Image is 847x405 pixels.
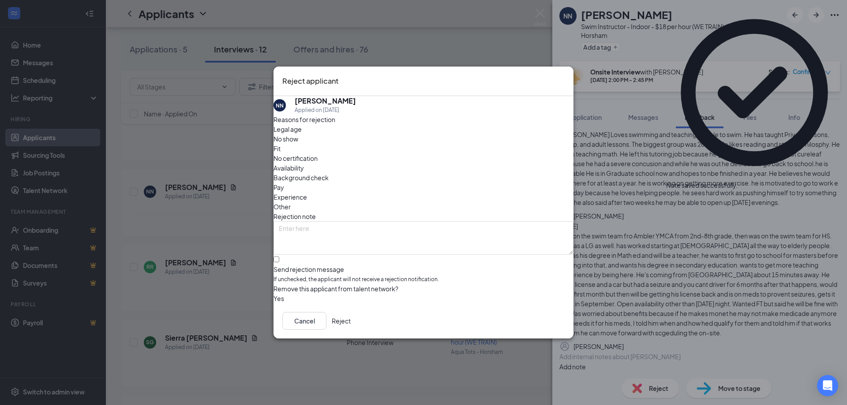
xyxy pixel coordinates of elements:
[666,4,843,181] svg: CheckmarkCircle
[274,163,304,173] span: Availability
[295,106,356,115] div: Applied on [DATE]
[282,312,326,330] button: Cancel
[274,182,284,192] span: Pay
[274,285,398,293] span: Remove this applicant from talent network?
[274,192,307,202] span: Experience
[274,173,329,182] span: Background check
[282,75,338,87] h3: Reject applicant
[817,375,838,396] div: Open Intercom Messenger
[274,275,573,284] span: If unchecked, the applicant will not receive a rejection notification.
[295,96,356,106] h5: [PERSON_NAME]
[274,144,281,153] span: Fit
[274,202,291,212] span: Other
[274,212,316,220] span: Rejection note
[274,294,284,303] span: Yes
[274,256,279,262] input: Send rejection messageIf unchecked, the applicant will not receive a rejection notification.
[274,115,335,123] span: Reasons for rejection
[274,134,298,144] span: No show
[274,265,573,274] div: Send rejection message
[274,153,318,163] span: No certification
[276,102,284,109] div: NN
[332,312,351,330] button: Reject
[666,181,738,190] div: Note saved successfully.
[274,124,302,134] span: Legal age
